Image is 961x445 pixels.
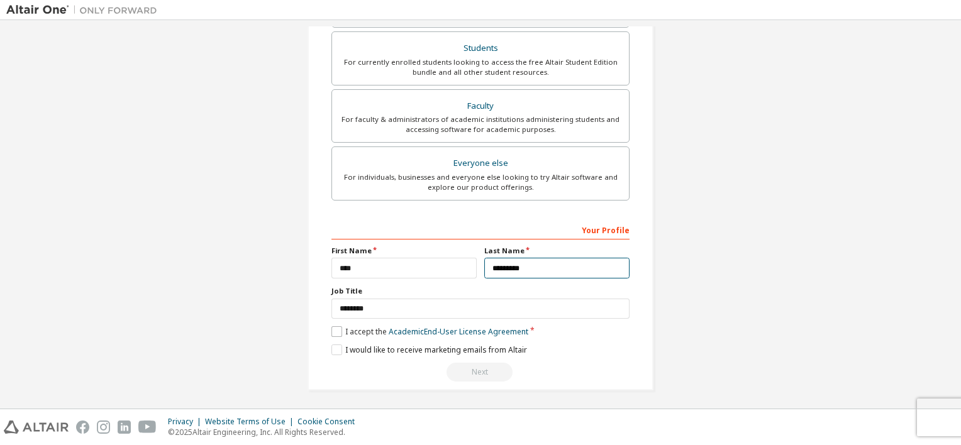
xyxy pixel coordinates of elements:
label: First Name [331,246,477,256]
div: Students [340,40,621,57]
div: Everyone else [340,155,621,172]
div: For faculty & administrators of academic institutions administering students and accessing softwa... [340,114,621,135]
div: Cookie Consent [297,417,362,427]
p: © 2025 Altair Engineering, Inc. All Rights Reserved. [168,427,362,437]
div: Privacy [168,417,205,427]
div: Faculty [340,97,621,115]
label: I accept the [331,326,528,337]
label: I would like to receive marketing emails from Altair [331,344,527,355]
a: Academic End-User License Agreement [389,326,528,337]
img: youtube.svg [138,420,157,434]
div: Website Terms of Use [205,417,297,427]
img: Altair One [6,4,164,16]
div: For currently enrolled students looking to access the free Altair Student Edition bundle and all ... [340,57,621,77]
div: For individuals, businesses and everyone else looking to try Altair software and explore our prod... [340,172,621,192]
img: facebook.svg [76,420,89,434]
img: linkedin.svg [118,420,131,434]
label: Last Name [484,246,630,256]
label: Job Title [331,286,630,296]
div: Read and acccept EULA to continue [331,363,630,382]
img: altair_logo.svg [4,420,69,434]
div: Your Profile [331,219,630,239]
img: instagram.svg [97,420,110,434]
